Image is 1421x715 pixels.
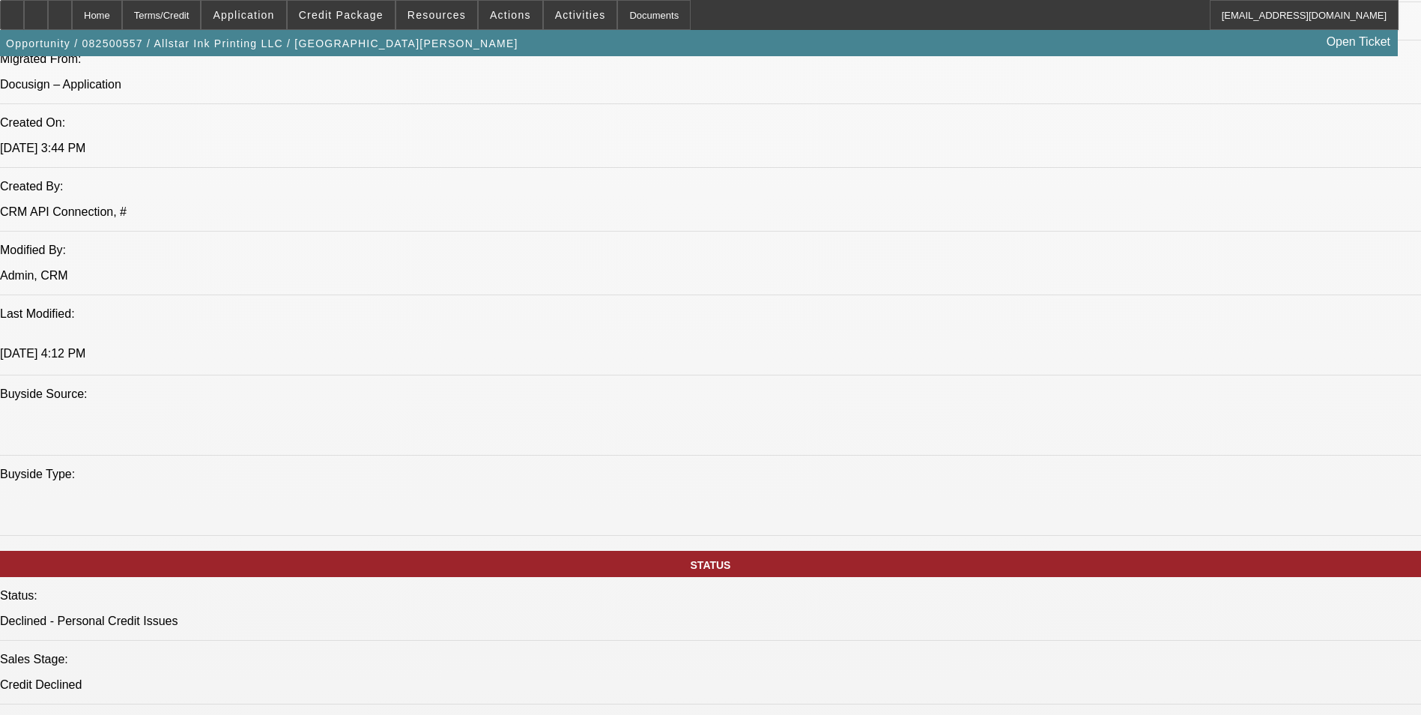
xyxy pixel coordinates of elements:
button: Application [202,1,285,29]
button: Actions [479,1,542,29]
a: Open Ticket [1321,29,1396,55]
span: Actions [490,9,531,21]
span: Application [213,9,274,21]
button: Resources [396,1,477,29]
button: Activities [544,1,617,29]
button: Credit Package [288,1,395,29]
span: STATUS [691,559,731,571]
span: Opportunity / 082500557 / Allstar Ink Printing LLC / [GEOGRAPHIC_DATA][PERSON_NAME] [6,37,518,49]
span: Resources [407,9,466,21]
span: Activities [555,9,606,21]
span: Credit Package [299,9,384,21]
